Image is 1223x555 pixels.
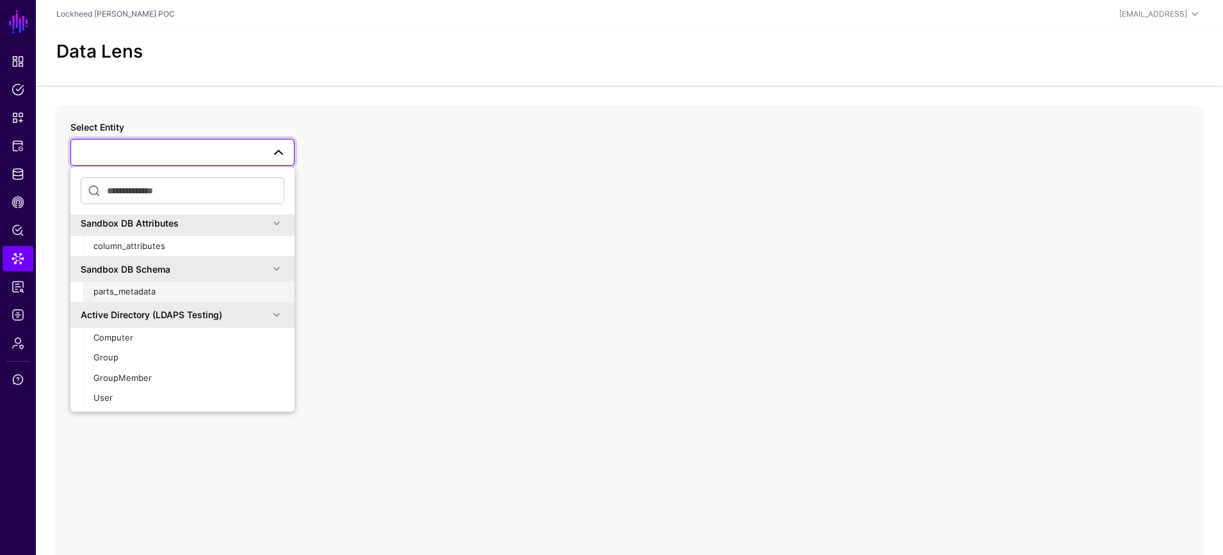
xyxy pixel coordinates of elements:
[81,308,269,321] div: Active Directory (LDAPS Testing)
[83,368,295,389] button: GroupMember
[3,105,33,131] a: Snippets
[12,196,24,209] span: CAEP Hub
[93,286,156,296] span: parts_metadata
[3,161,33,187] a: Identity Data Fabric
[12,140,24,152] span: Protected Systems
[3,49,33,74] a: Dashboard
[83,282,295,302] button: parts_metadata
[3,246,33,271] a: Data Lens
[93,352,118,362] span: Group
[70,120,124,134] label: Select Entity
[12,252,24,265] span: Data Lens
[81,216,269,230] div: Sandbox DB Attributes
[8,8,29,36] a: SGNL
[1119,8,1187,20] div: [EMAIL_ADDRESS]
[3,189,33,215] a: CAEP Hub
[12,55,24,68] span: Dashboard
[81,262,269,276] div: Sandbox DB Schema
[83,348,295,368] button: Group
[12,337,24,350] span: Admin
[83,388,295,408] button: User
[3,133,33,159] a: Protected Systems
[83,236,295,257] button: column_attributes
[3,274,33,300] a: Reports
[12,373,24,386] span: Support
[93,332,133,342] span: Computer
[3,302,33,328] a: Logs
[83,328,295,348] button: Computer
[93,241,165,251] span: column_attributes
[93,373,152,383] span: GroupMember
[56,9,175,19] a: Lockheed [PERSON_NAME] POC
[56,41,143,63] h2: Data Lens
[12,280,24,293] span: Reports
[3,218,33,243] a: Policy Lens
[12,83,24,96] span: Policies
[93,392,113,403] span: User
[12,168,24,181] span: Identity Data Fabric
[12,309,24,321] span: Logs
[12,224,24,237] span: Policy Lens
[3,330,33,356] a: Admin
[12,111,24,124] span: Snippets
[3,77,33,102] a: Policies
